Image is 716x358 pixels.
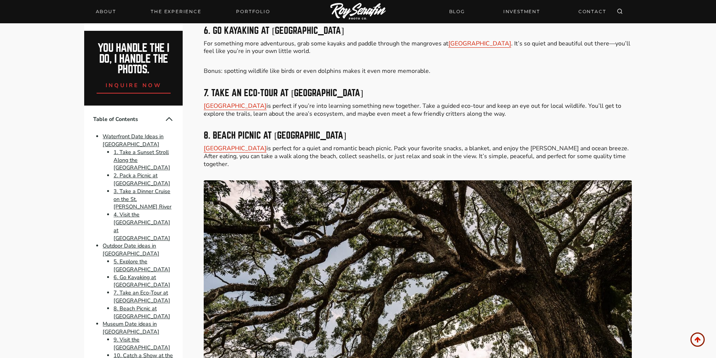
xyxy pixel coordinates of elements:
[106,82,162,89] span: inquire now
[204,145,631,168] p: is perfect for a quiet and romantic beach picnic. Pack your favorite snacks, a blanket, and enjoy...
[91,6,275,17] nav: Primary Navigation
[114,336,170,351] a: 9. Visit the [GEOGRAPHIC_DATA]
[114,273,170,289] a: 6. Go Kayaking at [GEOGRAPHIC_DATA]
[114,305,170,320] a: 8. Beach Picnic at [GEOGRAPHIC_DATA]
[114,172,170,187] a: 2. Pack a Picnic at [GEOGRAPHIC_DATA]
[103,133,163,148] a: Waterfront Date Ideas in [GEOGRAPHIC_DATA]
[114,211,170,242] a: 4. Visit the [GEOGRAPHIC_DATA] at [GEOGRAPHIC_DATA]
[91,6,121,17] a: About
[448,39,511,48] a: [GEOGRAPHIC_DATA]
[204,26,631,35] h3: 6. Go Kayaking at [GEOGRAPHIC_DATA]
[165,115,174,124] button: Collapse Table of Contents
[204,102,266,110] a: [GEOGRAPHIC_DATA]
[445,5,611,18] nav: Secondary Navigation
[232,6,274,17] a: Portfolio
[103,242,159,258] a: Outdoor Date ideas in [GEOGRAPHIC_DATA]
[445,5,469,18] a: BLOG
[204,102,631,118] p: is perfect if you’re into learning something new together. Take a guided eco-tour and keep an eye...
[114,289,170,304] a: 7. Take an Eco-Tour at [GEOGRAPHIC_DATA]
[114,148,170,172] a: 1. Take a Sunset Stroll Along the [GEOGRAPHIC_DATA]
[146,6,206,17] a: THE EXPERIENCE
[690,332,705,347] a: Scroll to top
[615,6,625,17] button: View Search Form
[97,75,171,94] a: inquire now
[204,131,631,140] h3: 8. Beach Picnic at [GEOGRAPHIC_DATA]
[204,67,631,75] p: Bonus: spotting wildlife like birds or even dolphins makes it even more memorable.
[204,89,631,98] h3: 7. Take an Eco-Tour at [GEOGRAPHIC_DATA]
[204,40,631,56] p: For something more adventurous, grab some kayaks and paddle through the mangroves at . It’s so qu...
[92,43,175,75] h2: You handle the i do, I handle the photos.
[330,3,386,21] img: Logo of Roy Serafin Photo Co., featuring stylized text in white on a light background, representi...
[114,258,170,273] a: 5. Explore the [GEOGRAPHIC_DATA]
[204,144,266,153] a: [GEOGRAPHIC_DATA]
[93,115,165,123] span: Table of Contents
[499,5,545,18] a: INVESTMENT
[103,320,159,336] a: Museum Date ideas in [GEOGRAPHIC_DATA]
[114,187,171,211] a: 3. Take a Dinner Cruise on the St. [PERSON_NAME] River
[574,5,611,18] a: CONTACT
